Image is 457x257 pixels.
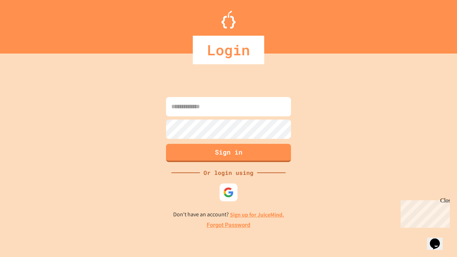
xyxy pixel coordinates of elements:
img: google-icon.svg [223,187,234,198]
div: Or login using [200,168,257,177]
p: Don't have an account? [173,210,284,219]
img: Logo.svg [221,11,236,29]
button: Sign in [166,144,291,162]
a: Forgot Password [207,221,250,230]
a: Sign up for JuiceMind. [230,211,284,218]
iframe: chat widget [427,228,450,250]
div: Chat with us now!Close [3,3,49,45]
iframe: chat widget [398,197,450,228]
div: Login [193,36,264,64]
